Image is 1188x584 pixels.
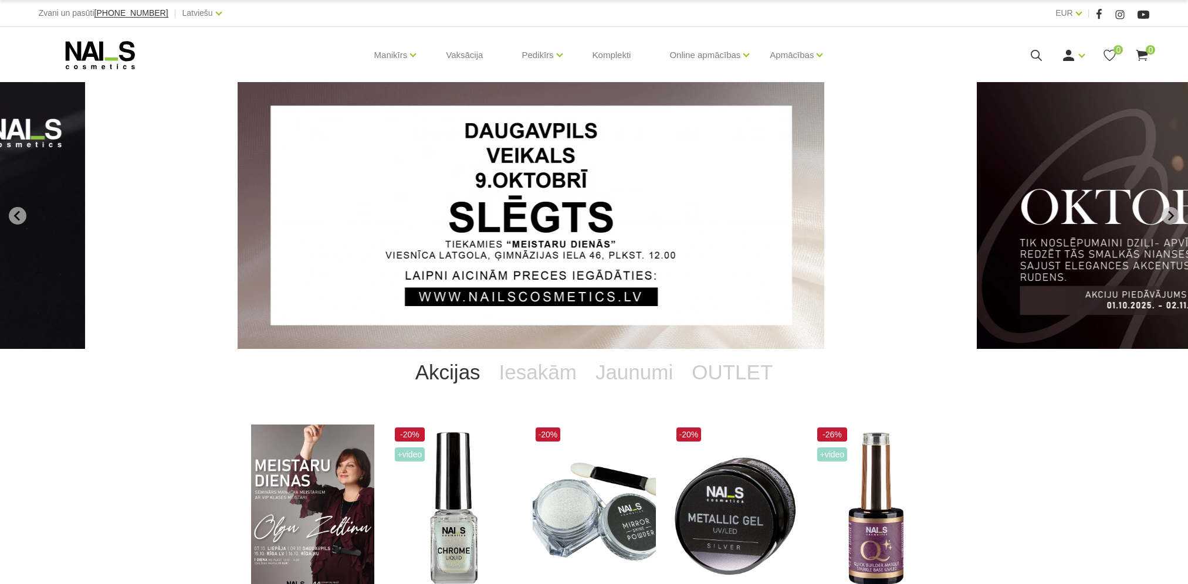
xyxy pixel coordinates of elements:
[406,349,490,396] a: Akcijas
[94,8,168,18] span: [PHONE_NUMBER]
[238,82,950,349] li: 1 of 12
[536,427,561,442] span: -20%
[586,349,682,396] a: Jaunumi
[1088,6,1090,21] span: |
[583,27,641,83] a: Komplekti
[676,427,702,442] span: -20%
[39,6,168,21] div: Zvani un pasūti
[817,427,848,442] span: -26%
[682,349,782,396] a: OUTLET
[182,6,213,20] a: Latviešu
[1146,45,1155,55] span: 0
[1135,48,1149,63] a: 0
[395,427,425,442] span: -20%
[1102,48,1117,63] a: 0
[522,32,553,79] a: Pedikīrs
[436,27,492,83] a: Vaksācija
[1162,207,1179,225] button: Next slide
[770,32,814,79] a: Apmācības
[490,349,586,396] a: Iesakām
[174,6,177,21] span: |
[1055,6,1073,20] a: EUR
[9,207,26,225] button: Go to last slide
[1113,45,1123,55] span: 0
[395,447,425,461] span: +Video
[374,32,408,79] a: Manikīrs
[817,447,848,461] span: +Video
[94,9,168,18] a: [PHONE_NUMBER]
[669,32,740,79] a: Online apmācības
